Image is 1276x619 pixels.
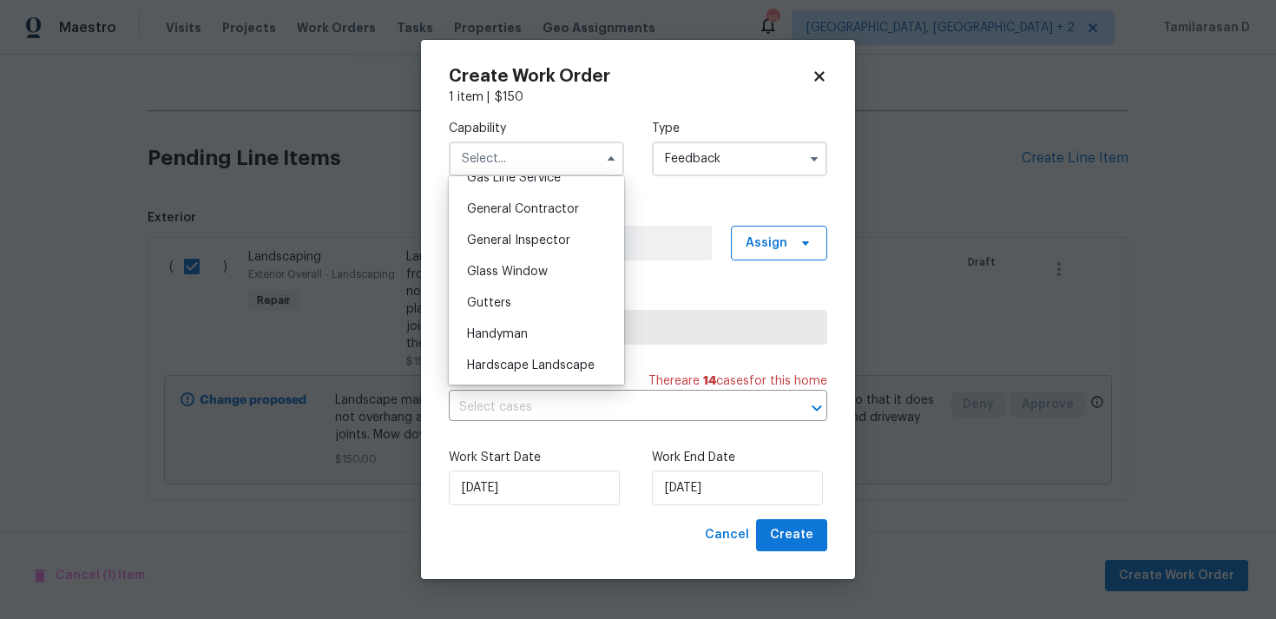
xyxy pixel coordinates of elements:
[464,319,812,336] span: Select trade partner
[804,148,825,169] button: Show options
[652,449,827,466] label: Work End Date
[467,203,579,215] span: General Contractor
[467,297,511,309] span: Gutters
[449,288,827,306] label: Trade Partner
[467,359,595,372] span: Hardscape Landscape
[703,375,716,387] span: 14
[449,142,624,176] input: Select...
[449,68,812,85] h2: Create Work Order
[449,449,624,466] label: Work Start Date
[652,471,823,505] input: M/D/YYYY
[746,234,787,252] span: Assign
[805,396,829,420] button: Open
[495,91,523,103] span: $ 150
[705,524,749,546] span: Cancel
[648,372,827,390] span: There are case s for this home
[449,120,624,137] label: Capability
[698,519,756,551] button: Cancel
[449,89,827,106] div: 1 item |
[449,471,620,505] input: M/D/YYYY
[601,148,622,169] button: Hide options
[652,120,827,137] label: Type
[652,142,827,176] input: Select...
[467,266,548,278] span: Glass Window
[467,234,570,247] span: General Inspector
[467,328,528,340] span: Handyman
[449,204,827,221] label: Work Order Manager
[449,394,779,421] input: Select cases
[770,524,813,546] span: Create
[756,519,827,551] button: Create
[467,172,561,184] span: Gas Line Service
